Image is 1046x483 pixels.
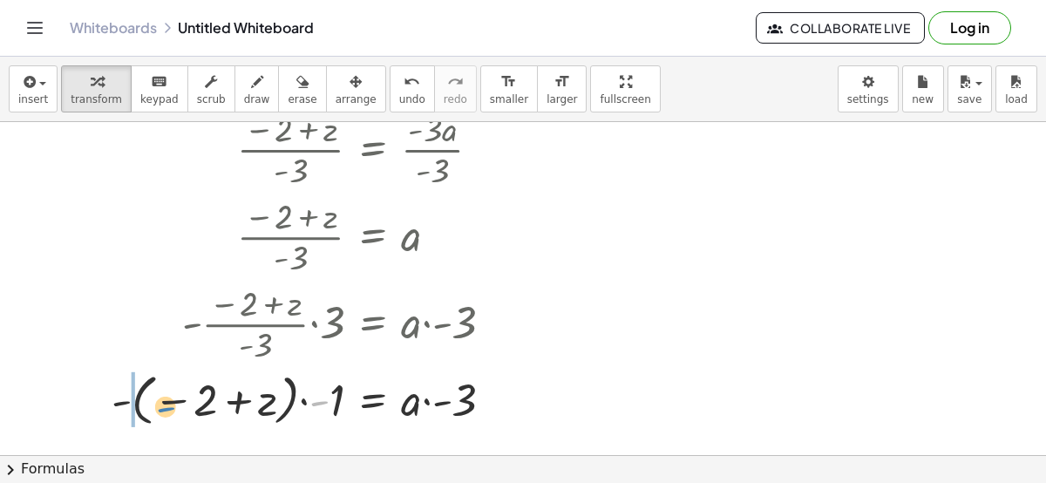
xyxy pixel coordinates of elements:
span: save [957,93,981,105]
span: undo [399,93,425,105]
button: new [902,65,944,112]
span: insert [18,93,48,105]
button: undoundo [390,65,435,112]
a: Whiteboards [70,19,157,37]
span: redo [444,93,467,105]
button: transform [61,65,132,112]
button: load [995,65,1037,112]
i: undo [404,71,420,92]
i: redo [447,71,464,92]
button: save [948,65,992,112]
span: larger [547,93,577,105]
i: format_size [554,71,570,92]
span: fullscreen [600,93,650,105]
span: arrange [336,93,377,105]
button: insert [9,65,58,112]
span: Collaborate Live [771,20,910,36]
i: format_size [500,71,517,92]
button: erase [278,65,326,112]
button: arrange [326,65,386,112]
button: redoredo [434,65,477,112]
button: Log in [928,11,1011,44]
button: format_sizelarger [537,65,587,112]
button: settings [838,65,899,112]
span: draw [244,93,270,105]
button: Collaborate Live [756,12,925,44]
span: smaller [490,93,528,105]
button: fullscreen [590,65,660,112]
button: draw [234,65,280,112]
button: scrub [187,65,235,112]
button: Toggle navigation [21,14,49,42]
i: keyboard [151,71,167,92]
span: keypad [140,93,179,105]
span: erase [288,93,316,105]
span: transform [71,93,122,105]
button: format_sizesmaller [480,65,538,112]
span: load [1005,93,1028,105]
span: scrub [197,93,226,105]
button: keyboardkeypad [131,65,188,112]
span: new [912,93,934,105]
span: settings [847,93,889,105]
